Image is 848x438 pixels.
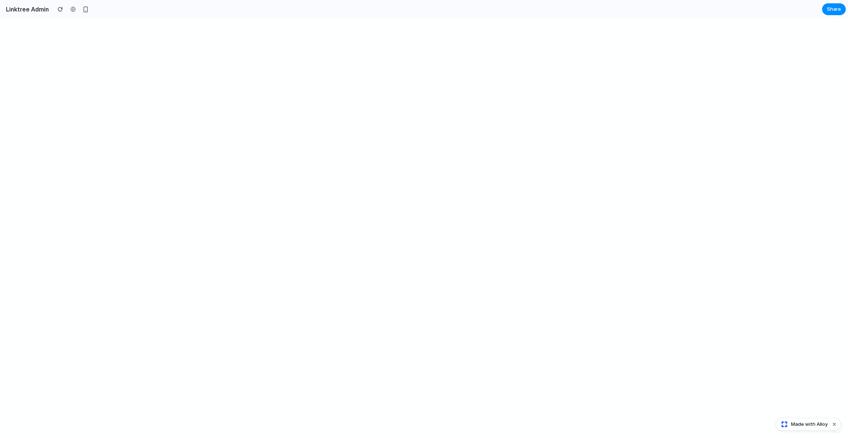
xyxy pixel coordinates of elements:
span: Made with Alloy [791,421,828,428]
button: Share [822,3,846,15]
button: Dismiss watermark [830,420,839,429]
h2: Linktree Admin [3,5,49,14]
a: Made with Alloy [776,421,828,428]
span: Share [827,6,841,13]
